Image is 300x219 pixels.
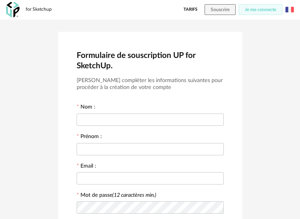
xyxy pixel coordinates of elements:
h3: [PERSON_NAME] compléter les informations suivantes pour procéder à la création de votre compte [77,77,224,91]
button: Je me connecte [239,4,282,15]
h2: Formulaire de souscription UP for SketchUp. [77,50,224,71]
label: Prénom : [77,134,102,141]
button: Souscrire [205,4,236,15]
span: Souscrire [211,7,230,12]
span: Je me connecte [245,7,276,12]
a: Tarifs [184,4,197,15]
label: Email : [77,163,96,170]
img: fr [285,5,294,14]
div: for Sketchup [26,7,52,13]
img: OXP [6,2,20,18]
label: Mot de passe [80,193,156,198]
label: Nom : [77,104,95,111]
i: (12 caractères min.) [112,193,156,198]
